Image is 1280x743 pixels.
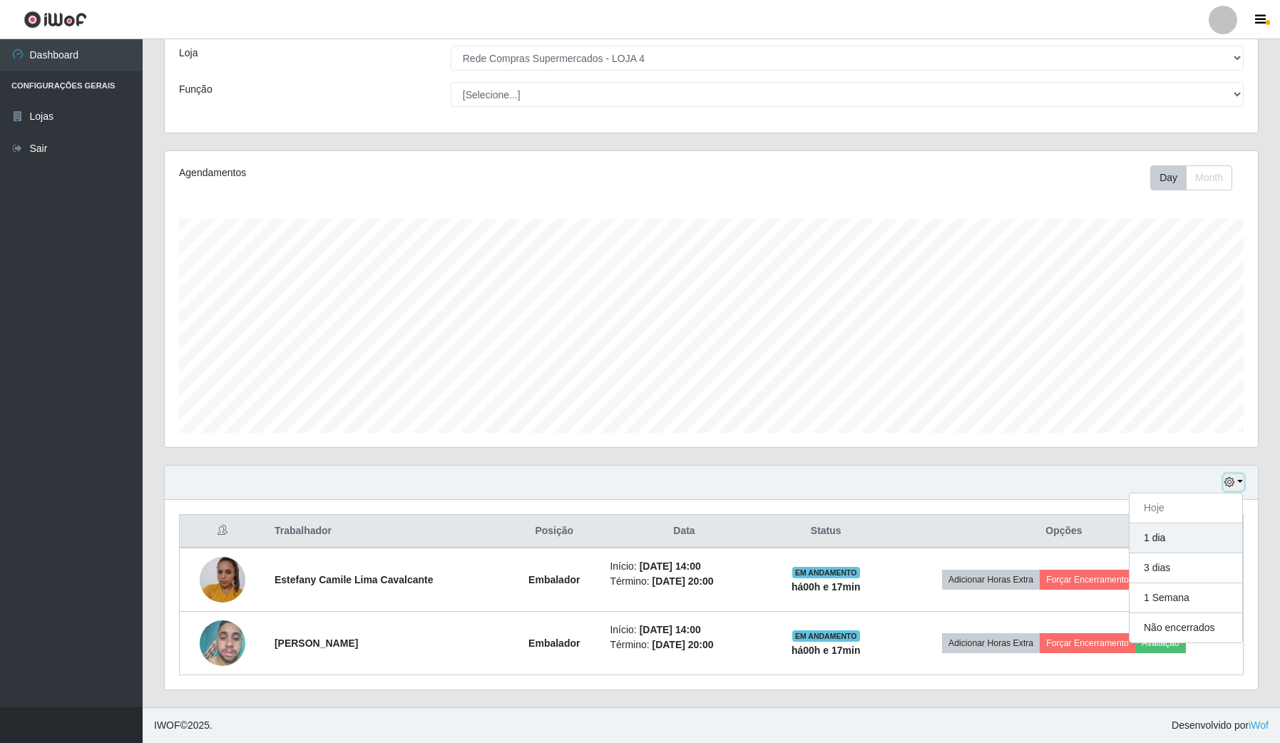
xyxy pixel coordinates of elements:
th: Posição [507,515,601,548]
button: Adicionar Horas Extra [942,570,1040,590]
a: iWof [1249,719,1269,731]
strong: há 00 h e 17 min [792,581,861,593]
strong: há 00 h e 17 min [792,645,861,656]
button: 1 Semana [1130,583,1242,613]
span: EM ANDAMENTO [792,630,860,642]
th: Status [767,515,885,548]
span: IWOF [154,719,180,731]
th: Opções [885,515,1244,548]
button: Não encerrados [1130,613,1242,642]
strong: [PERSON_NAME] [275,637,358,649]
button: Adicionar Horas Extra [942,633,1040,653]
li: Início: [610,559,758,574]
button: 1 dia [1130,523,1242,553]
label: Função [179,82,213,97]
button: Month [1186,165,1232,190]
strong: Embalador [528,574,580,585]
li: Início: [610,622,758,637]
th: Data [601,515,767,548]
div: First group [1150,165,1232,190]
button: Forçar Encerramento [1040,570,1135,590]
li: Término: [610,637,758,652]
button: 3 dias [1130,553,1242,583]
button: Forçar Encerramento [1040,633,1135,653]
button: Day [1150,165,1187,190]
div: Toolbar with button groups [1150,165,1244,190]
span: © 2025 . [154,718,213,733]
button: Avaliação [1135,633,1186,653]
time: [DATE] 14:00 [640,560,701,572]
button: Hoje [1130,493,1242,523]
div: Agendamentos [179,165,610,180]
img: CoreUI Logo [24,11,87,29]
th: Trabalhador [266,515,507,548]
strong: Estefany Camile Lima Cavalcante [275,574,434,585]
strong: Embalador [528,637,580,649]
time: [DATE] 14:00 [640,624,701,635]
time: [DATE] 20:00 [652,639,714,650]
span: Desenvolvido por [1172,718,1269,733]
img: 1748551724527.jpeg [200,613,245,674]
time: [DATE] 20:00 [652,575,714,587]
li: Término: [610,574,758,589]
span: EM ANDAMENTO [792,567,860,578]
label: Loja [179,46,198,61]
img: 1746665435816.jpeg [200,549,245,610]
